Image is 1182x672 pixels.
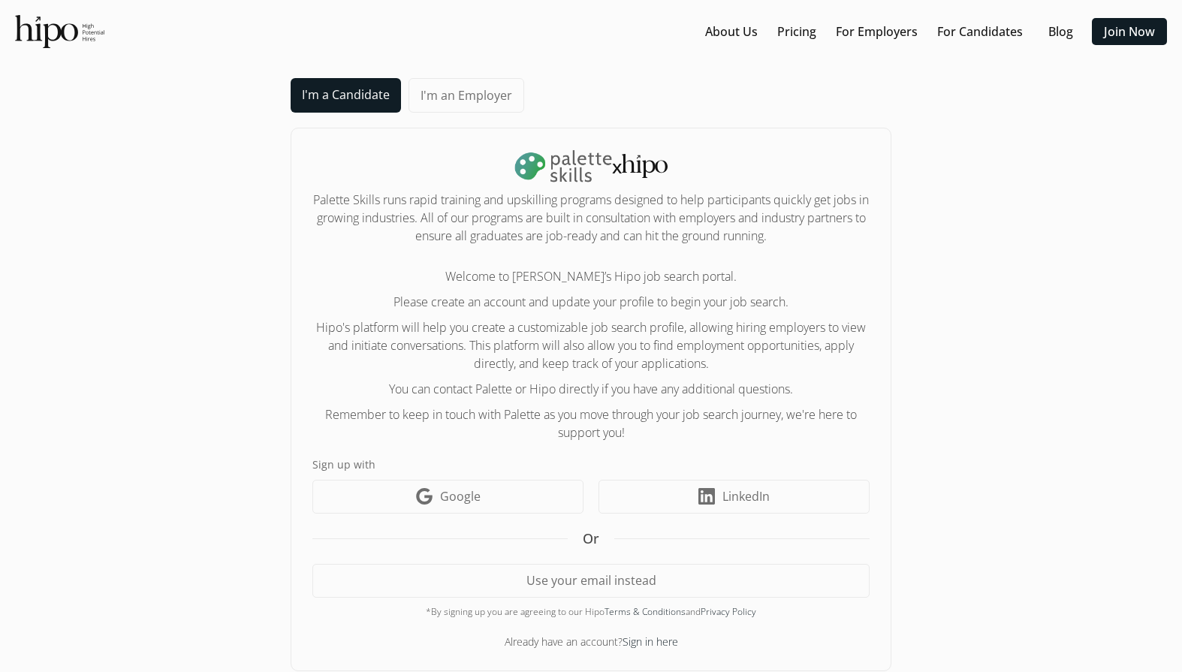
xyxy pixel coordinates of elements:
img: palette-logo-DLm18L25.png [514,149,612,183]
button: Join Now [1092,18,1167,45]
p: Remember to keep in touch with Palette as you move through your job search journey, we're here to... [312,405,870,441]
a: For Employers [836,23,918,41]
a: Sign in here [623,634,678,649]
button: Use your email instead [312,564,870,598]
a: Pricing [777,23,816,41]
img: official-logo [15,15,104,48]
span: LinkedIn [722,487,770,505]
span: Or [583,529,599,549]
a: Privacy Policy [701,605,756,618]
a: I'm an Employer [409,78,524,113]
button: Pricing [771,18,822,45]
p: Welcome to [PERSON_NAME]’s Hipo job search portal. [312,267,870,285]
a: LinkedIn [599,480,870,514]
a: Terms & Conditions [605,605,686,618]
h1: x [312,149,870,183]
span: Google [440,487,481,505]
a: I'm a Candidate [291,78,401,113]
div: Already have an account? [312,634,870,649]
button: For Candidates [931,18,1029,45]
a: About Us [705,23,758,41]
a: For Candidates [937,23,1023,41]
div: *By signing up you are agreeing to our Hipo and [312,605,870,619]
label: Sign up with [312,457,870,472]
button: About Us [699,18,764,45]
button: Blog [1036,18,1084,45]
p: Please create an account and update your profile to begin your job search. [312,293,870,311]
img: svg+xml,%3c [622,154,668,178]
a: Join Now [1104,23,1155,41]
a: Blog [1048,23,1073,41]
h2: Palette Skills runs rapid training and upskilling programs designed to help participants quickly ... [312,191,870,245]
button: For Employers [830,18,924,45]
p: Hipo's platform will help you create a customizable job search profile, allowing hiring employers... [312,318,870,372]
p: You can contact Palette or Hipo directly if you have any additional questions. [312,380,870,398]
a: Google [312,480,583,514]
